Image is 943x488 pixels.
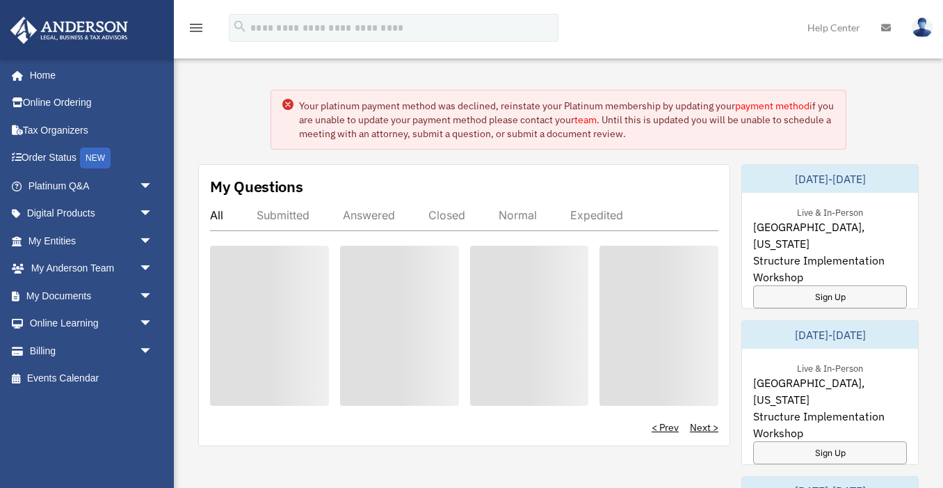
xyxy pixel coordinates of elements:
span: arrow_drop_down [139,200,167,228]
i: search [232,19,248,34]
a: menu [188,24,204,36]
a: team [574,113,597,126]
a: My Anderson Teamarrow_drop_down [10,255,174,283]
span: arrow_drop_down [139,227,167,255]
img: User Pic [912,17,933,38]
div: Normal [499,208,537,222]
div: Your platinum payment method was declined, reinstate your Platinum membership by updating your if... [299,99,835,141]
img: Anderson Advisors Platinum Portal [6,17,132,44]
a: Tax Organizers [10,116,174,144]
a: Next > [690,420,718,434]
span: Structure Implementation Workshop [753,408,907,441]
a: Sign Up [753,285,907,308]
div: NEW [80,148,111,168]
a: Online Learningarrow_drop_down [10,310,174,338]
div: My Questions [210,176,303,197]
div: [DATE]-[DATE] [742,165,918,193]
a: Platinum Q&Aarrow_drop_down [10,172,174,200]
div: All [210,208,223,222]
a: Order StatusNEW [10,144,174,173]
div: Live & In-Person [786,204,874,219]
span: arrow_drop_down [139,172,167,200]
div: [DATE]-[DATE] [742,321,918,349]
span: Structure Implementation Workshop [753,252,907,285]
a: My Entitiesarrow_drop_down [10,227,174,255]
a: payment method [735,100,809,112]
a: Home [10,61,167,89]
div: Closed [428,208,465,222]
span: arrow_drop_down [139,310,167,338]
a: Sign Up [753,441,907,464]
span: [GEOGRAPHIC_DATA], [US_STATE] [753,219,907,252]
div: Expedited [570,208,623,222]
span: arrow_drop_down [139,282,167,310]
a: < Prev [652,420,679,434]
i: menu [188,19,204,36]
span: arrow_drop_down [139,255,167,283]
a: My Documentsarrow_drop_down [10,282,174,310]
a: Billingarrow_drop_down [10,337,174,365]
a: Online Ordering [10,89,174,117]
span: [GEOGRAPHIC_DATA], [US_STATE] [753,375,907,408]
div: Answered [343,208,395,222]
span: arrow_drop_down [139,337,167,365]
div: Live & In-Person [786,360,874,375]
div: Submitted [257,208,309,222]
a: Digital Productsarrow_drop_down [10,200,174,228]
a: Events Calendar [10,365,174,393]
